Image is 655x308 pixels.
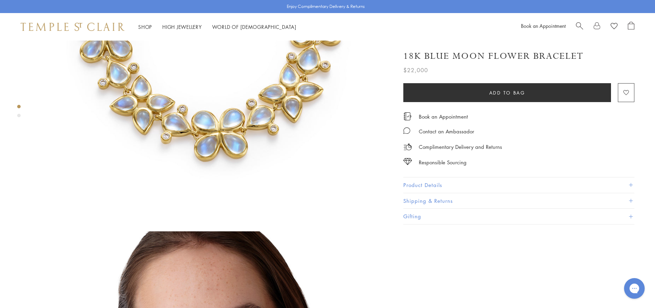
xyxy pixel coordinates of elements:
[489,89,525,97] span: Add to bag
[403,193,634,209] button: Shipping & Returns
[403,50,583,62] h1: 18K Blue Moon Flower Bracelet
[21,23,124,31] img: Temple St. Clair
[138,23,152,30] a: ShopShop
[419,127,474,136] div: Contact an Ambassador
[403,66,428,75] span: $22,000
[138,23,296,31] nav: Main navigation
[521,22,566,29] a: Book an Appointment
[403,127,410,134] img: MessageIcon-01_2.svg
[576,22,583,32] a: Search
[403,143,412,151] img: icon_delivery.svg
[403,83,611,102] button: Add to bag
[621,276,648,301] iframe: Gorgias live chat messenger
[419,143,502,151] p: Complimentary Delivery and Returns
[419,113,468,120] a: Book an Appointment
[403,158,412,165] img: icon_sourcing.svg
[611,22,618,32] a: View Wishlist
[403,209,634,224] button: Gifting
[17,103,21,123] div: Product gallery navigation
[403,177,634,193] button: Product Details
[628,22,634,32] a: Open Shopping Bag
[212,23,296,30] a: World of [DEMOGRAPHIC_DATA]World of [DEMOGRAPHIC_DATA]
[403,112,412,120] img: icon_appointment.svg
[162,23,202,30] a: High JewelleryHigh Jewellery
[287,3,365,10] p: Enjoy Complimentary Delivery & Returns
[419,158,467,167] div: Responsible Sourcing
